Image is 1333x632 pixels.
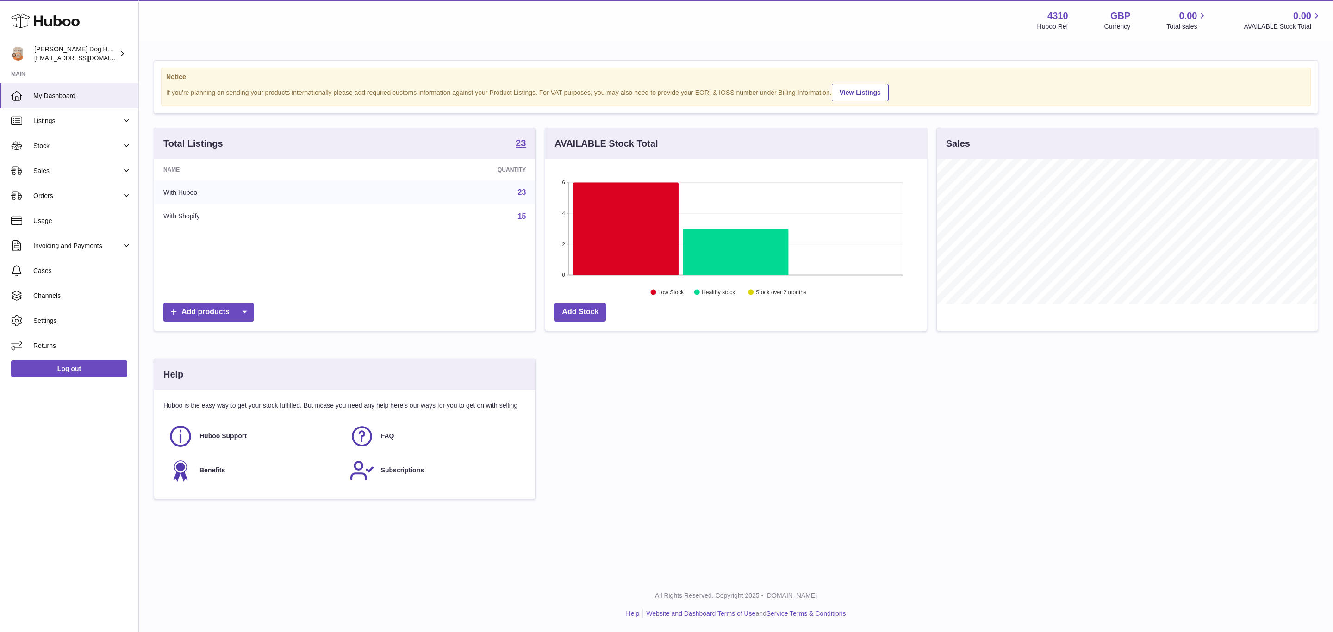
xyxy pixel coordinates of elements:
[1104,22,1131,31] div: Currency
[163,368,183,381] h3: Help
[154,159,360,180] th: Name
[1166,22,1208,31] span: Total sales
[381,466,424,475] span: Subscriptions
[1047,10,1068,22] strong: 4310
[702,289,736,296] text: Healthy stock
[1293,10,1311,22] span: 0.00
[562,211,565,216] text: 4
[33,142,122,150] span: Stock
[766,610,846,617] a: Service Terms & Conditions
[1179,10,1197,22] span: 0.00
[33,341,131,350] span: Returns
[518,188,526,196] a: 23
[154,180,360,204] td: With Huboo
[154,204,360,229] td: With Shopify
[33,242,122,250] span: Invoicing and Payments
[166,82,1306,101] div: If you're planning on sending your products internationally please add required customs informati...
[646,610,755,617] a: Website and Dashboard Terms of Use
[168,458,340,483] a: Benefits
[163,303,254,322] a: Add products
[946,137,970,150] h3: Sales
[1244,10,1322,31] a: 0.00 AVAILABLE Stock Total
[1037,22,1068,31] div: Huboo Ref
[349,458,522,483] a: Subscriptions
[562,242,565,247] text: 2
[516,138,526,148] strong: 23
[626,610,640,617] a: Help
[163,137,223,150] h3: Total Listings
[33,316,131,325] span: Settings
[166,73,1306,81] strong: Notice
[381,432,394,440] span: FAQ
[518,212,526,220] a: 15
[33,217,131,225] span: Usage
[163,401,526,410] p: Huboo is the easy way to get your stock fulfilled. But incase you need any help here's our ways f...
[34,54,136,62] span: [EMAIL_ADDRESS][DOMAIN_NAME]
[34,45,118,62] div: [PERSON_NAME] Dog House
[146,591,1326,600] p: All Rights Reserved. Copyright 2025 - [DOMAIN_NAME]
[516,138,526,149] a: 23
[832,84,889,101] a: View Listings
[349,424,522,449] a: FAQ
[33,117,122,125] span: Listings
[643,609,846,618] li: and
[33,192,122,200] span: Orders
[199,466,225,475] span: Benefits
[562,272,565,278] text: 0
[33,167,122,175] span: Sales
[199,432,247,440] span: Huboo Support
[658,289,684,296] text: Low Stock
[33,291,131,300] span: Channels
[1244,22,1322,31] span: AVAILABLE Stock Total
[11,360,127,377] a: Log out
[562,180,565,185] text: 6
[1110,10,1130,22] strong: GBP
[756,289,806,296] text: Stock over 2 months
[168,424,340,449] a: Huboo Support
[554,303,606,322] a: Add Stock
[11,47,25,61] img: internalAdmin-4310@internal.huboo.com
[33,92,131,100] span: My Dashboard
[33,266,131,275] span: Cases
[360,159,535,180] th: Quantity
[1166,10,1208,31] a: 0.00 Total sales
[554,137,658,150] h3: AVAILABLE Stock Total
